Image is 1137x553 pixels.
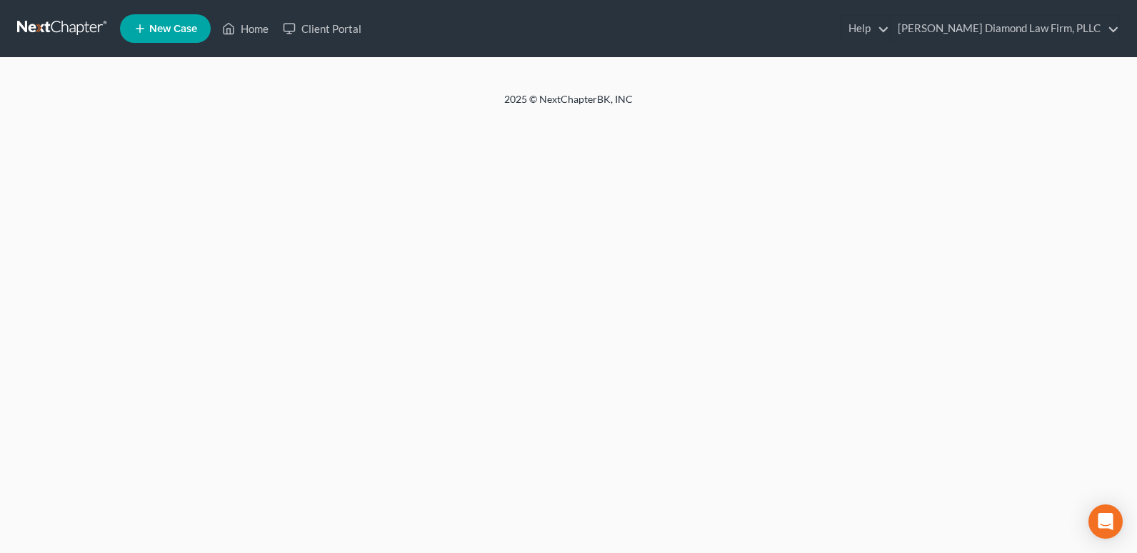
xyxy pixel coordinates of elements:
div: 2025 © NextChapterBK, INC [161,92,976,118]
a: Client Portal [276,16,369,41]
new-legal-case-button: New Case [120,14,211,43]
div: Open Intercom Messenger [1088,504,1123,539]
a: [PERSON_NAME] Diamond Law Firm, PLLC [891,16,1119,41]
a: Home [215,16,276,41]
a: Help [841,16,889,41]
